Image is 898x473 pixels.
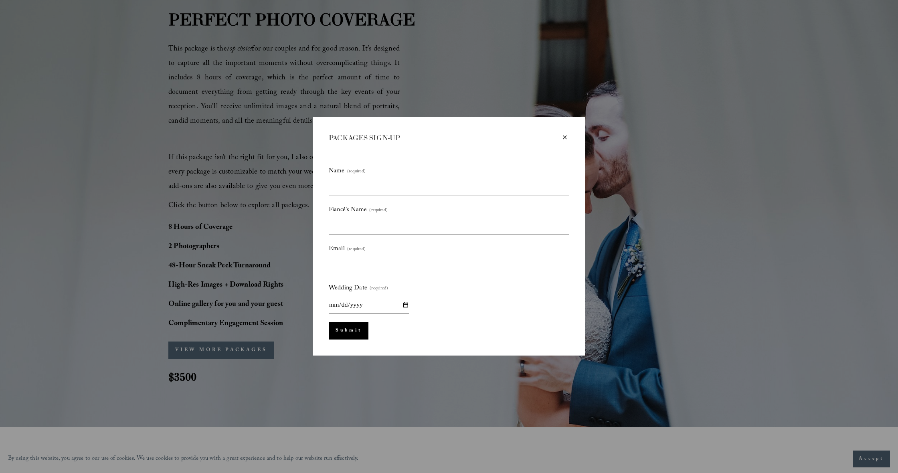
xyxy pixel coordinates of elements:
[329,133,560,143] div: PACKAGES SIGN-UP
[329,165,345,178] span: Name
[329,282,367,295] span: Wedding Date
[347,168,366,176] span: (required)
[347,245,366,254] span: (required)
[369,206,388,215] span: (required)
[329,204,367,216] span: Fiancé's Name
[329,322,368,340] button: Submit
[370,285,388,293] span: (required)
[560,133,569,142] div: Close
[329,243,345,255] span: Email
